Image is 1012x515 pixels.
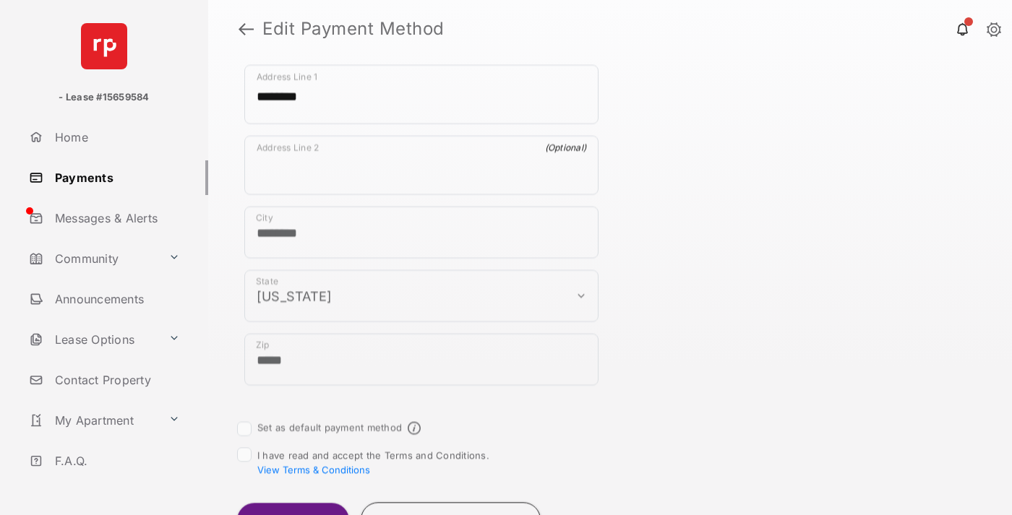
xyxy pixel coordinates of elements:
[23,160,208,195] a: Payments
[23,120,208,155] a: Home
[23,201,208,235] a: Messages & Alerts
[257,464,370,475] button: I have read and accept the Terms and Conditions.
[23,282,208,316] a: Announcements
[81,23,127,69] img: svg+xml;base64,PHN2ZyB4bWxucz0iaHR0cDovL3d3dy53My5vcmcvMjAwMC9zdmciIHdpZHRoPSI2NCIgaGVpZ2h0PSI2NC...
[262,20,445,38] strong: Edit Payment Method
[23,443,208,478] a: F.A.Q.
[244,64,599,124] div: payment_method_screening[postal_addresses][addressLine1]
[23,322,163,357] a: Lease Options
[23,363,208,397] a: Contact Property
[257,421,402,433] label: Set as default payment method
[23,241,163,276] a: Community
[244,206,599,258] div: payment_method_screening[postal_addresses][locality]
[23,403,163,438] a: My Apartment
[244,135,599,194] div: payment_method_screening[postal_addresses][addressLine2]
[59,90,149,105] p: - Lease #15659584
[244,269,599,321] div: payment_method_screening[postal_addresses][administrativeArea]
[244,333,599,385] div: payment_method_screening[postal_addresses][postalCode]
[257,449,489,475] span: I have read and accept the Terms and Conditions.
[408,421,421,434] span: Default payment method info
